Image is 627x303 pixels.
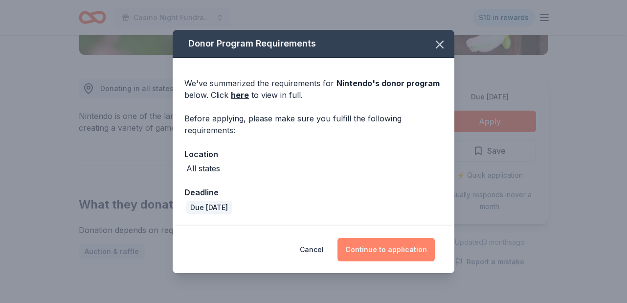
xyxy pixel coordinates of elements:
span: Nintendo 's donor program [336,78,440,88]
div: Location [184,148,443,161]
div: Due [DATE] [186,201,232,214]
button: Cancel [300,238,324,261]
div: Deadline [184,186,443,199]
button: Continue to application [337,238,435,261]
div: Before applying, please make sure you fulfill the following requirements: [184,113,443,136]
a: here [231,89,249,101]
div: Donor Program Requirements [173,30,454,58]
div: All states [186,163,220,174]
div: We've summarized the requirements for below. Click to view in full. [184,77,443,101]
